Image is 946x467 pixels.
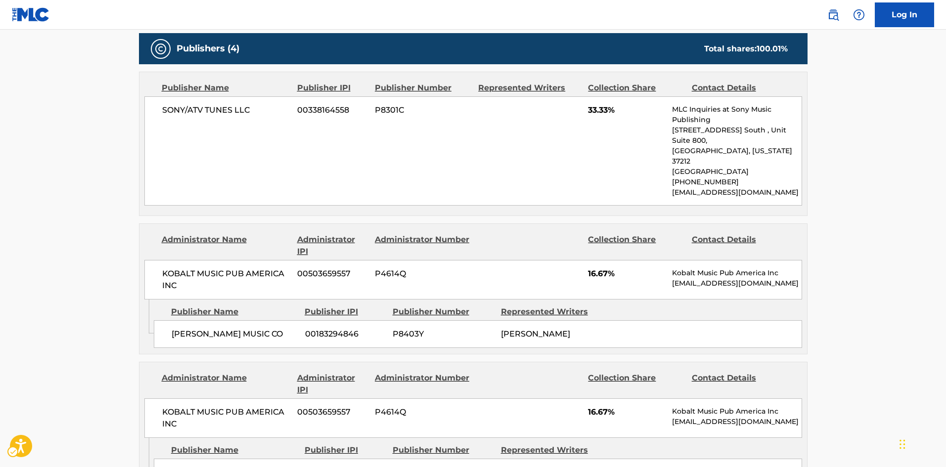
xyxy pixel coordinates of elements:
div: Publisher IPI [305,444,385,456]
span: P4614Q [375,268,471,280]
p: MLC Inquiries at Sony Music Publishing [672,104,801,125]
span: [PERSON_NAME] [501,329,570,339]
span: [PERSON_NAME] MUSIC CO [172,328,298,340]
p: [GEOGRAPHIC_DATA], [US_STATE] 37212 [672,146,801,167]
img: Publishers [155,43,167,55]
div: Collection Share [588,234,684,257]
span: P8301C [375,104,471,116]
div: Publisher IPI [305,306,385,318]
div: Represented Writers [501,306,602,318]
div: Collection Share [588,372,684,396]
div: Publisher Name [162,82,290,94]
span: 33.33% [588,104,665,116]
img: help [853,9,865,21]
img: search [827,9,839,21]
span: P4614Q [375,406,471,418]
h5: Publishers (4) [177,43,239,54]
div: Publisher Name [171,306,297,318]
span: KOBALT MUSIC PUB AMERICA INC [162,268,290,292]
span: P8403Y [393,328,494,340]
div: Administrator Name [162,372,290,396]
span: 00503659557 [297,406,367,418]
div: Publisher Number [393,444,494,456]
div: Contact Details [692,234,788,257]
div: Administrator IPI [297,234,367,257]
p: Kobalt Music Pub America Inc [672,268,801,278]
div: Administrator Number [375,372,471,396]
p: Kobalt Music Pub America Inc [672,406,801,417]
p: [GEOGRAPHIC_DATA] [672,167,801,177]
div: Collection Share [588,82,684,94]
p: [PHONE_NUMBER] [672,177,801,187]
div: Administrator Name [162,234,290,257]
div: Total shares: [704,43,788,55]
span: 00183294846 [305,328,385,340]
a: Log In [875,2,934,27]
div: Contact Details [692,82,788,94]
p: [EMAIL_ADDRESS][DOMAIN_NAME] [672,417,801,427]
iframe: Hubspot Iframe [897,420,946,467]
div: Publisher Number [375,82,471,94]
div: Drag [900,429,905,459]
span: 100.01 % [757,44,788,53]
span: SONY/ATV TUNES LLC [162,104,290,116]
p: [EMAIL_ADDRESS][DOMAIN_NAME] [672,278,801,289]
div: Publisher Number [393,306,494,318]
p: [STREET_ADDRESS] South , Unit Suite 800, [672,125,801,146]
span: 00338164558 [297,104,367,116]
div: Publisher Name [171,444,297,456]
span: 00503659557 [297,268,367,280]
p: [EMAIL_ADDRESS][DOMAIN_NAME] [672,187,801,198]
img: MLC Logo [12,7,50,22]
div: Represented Writers [501,444,602,456]
div: Administrator Number [375,234,471,257]
div: Chat Widget [897,420,946,467]
span: KOBALT MUSIC PUB AMERICA INC [162,406,290,430]
div: Administrator IPI [297,372,367,396]
span: 16.67% [588,406,665,418]
div: Contact Details [692,372,788,396]
div: Represented Writers [478,82,581,94]
span: 16.67% [588,268,665,280]
div: Publisher IPI [297,82,367,94]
